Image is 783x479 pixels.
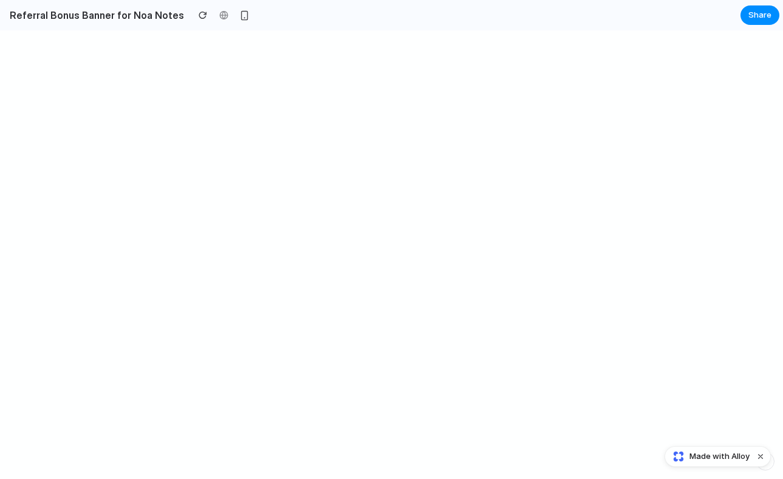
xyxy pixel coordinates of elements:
button: Share [740,5,779,25]
span: Share [748,9,771,21]
button: Dismiss watermark [753,449,768,464]
a: Made with Alloy [665,450,751,463]
span: Made with Alloy [689,450,750,463]
h2: Referral Bonus Banner for Noa Notes [5,8,184,22]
